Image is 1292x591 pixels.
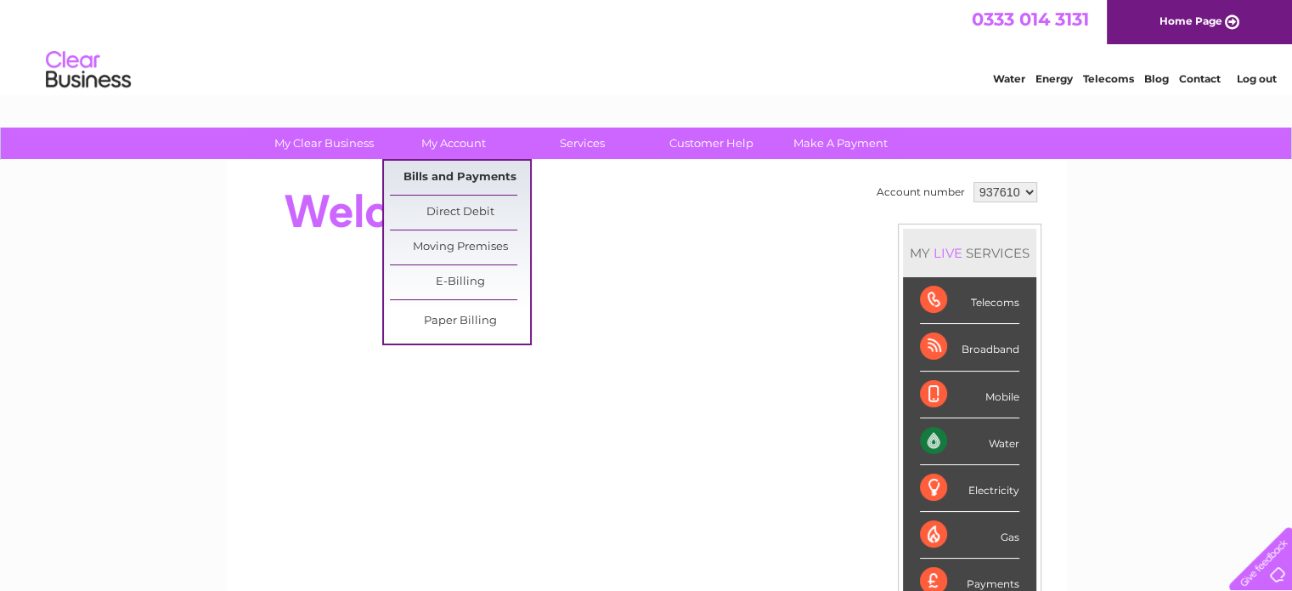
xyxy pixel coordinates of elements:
a: Services [512,128,652,159]
div: Electricity [920,465,1019,512]
a: 0333 014 3131 [972,9,1089,30]
div: Telecoms [920,277,1019,324]
a: Make A Payment [770,128,911,159]
div: Gas [920,512,1019,559]
div: MY SERVICES [903,229,1036,277]
img: logo.png [45,44,132,96]
a: Energy [1035,72,1073,85]
a: E-Billing [390,265,530,299]
a: Moving Premises [390,230,530,264]
div: Clear Business is a trading name of Verastar Limited (registered in [GEOGRAPHIC_DATA] No. 3667643... [245,9,1048,82]
a: Bills and Payments [390,161,530,195]
a: Customer Help [641,128,781,159]
div: Broadband [920,324,1019,371]
a: Telecoms [1083,72,1134,85]
a: Log out [1236,72,1276,85]
a: Water [993,72,1025,85]
a: Contact [1179,72,1221,85]
a: My Account [383,128,523,159]
div: Water [920,418,1019,465]
a: Paper Billing [390,304,530,338]
div: LIVE [930,245,966,261]
td: Account number [872,178,969,207]
a: Direct Debit [390,196,530,230]
a: Blog [1144,72,1169,85]
div: Mobile [920,372,1019,418]
a: My Clear Business [254,128,394,159]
